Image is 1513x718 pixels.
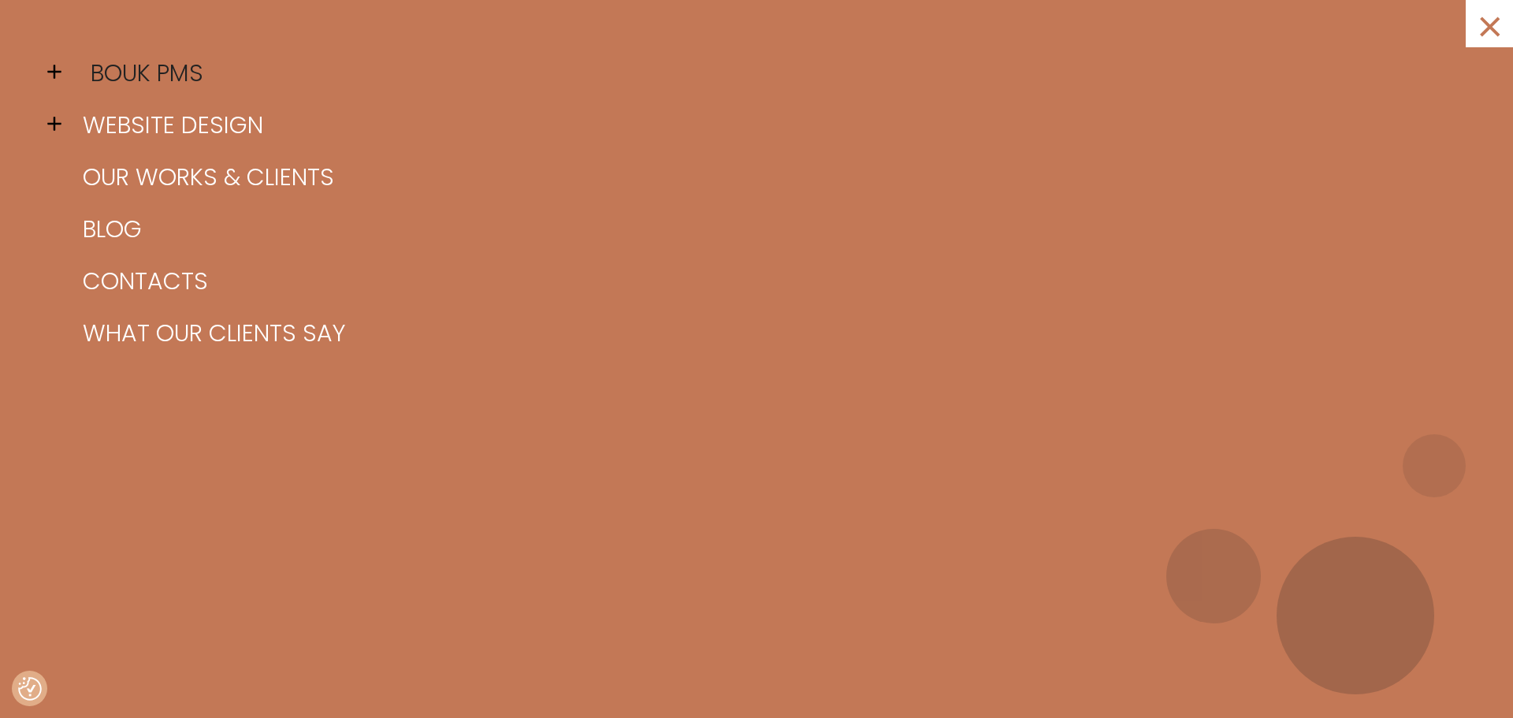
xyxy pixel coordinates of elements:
a: BOUK PMS [79,47,1474,99]
button: Consent Preferences [18,677,42,701]
a: Blog [71,203,1466,255]
img: Revisit consent button [18,677,42,701]
a: Website design [71,99,1466,151]
a: Our works & clients [71,151,1466,203]
a: Contacts [71,255,1466,307]
a: What our clients say [71,307,1466,359]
